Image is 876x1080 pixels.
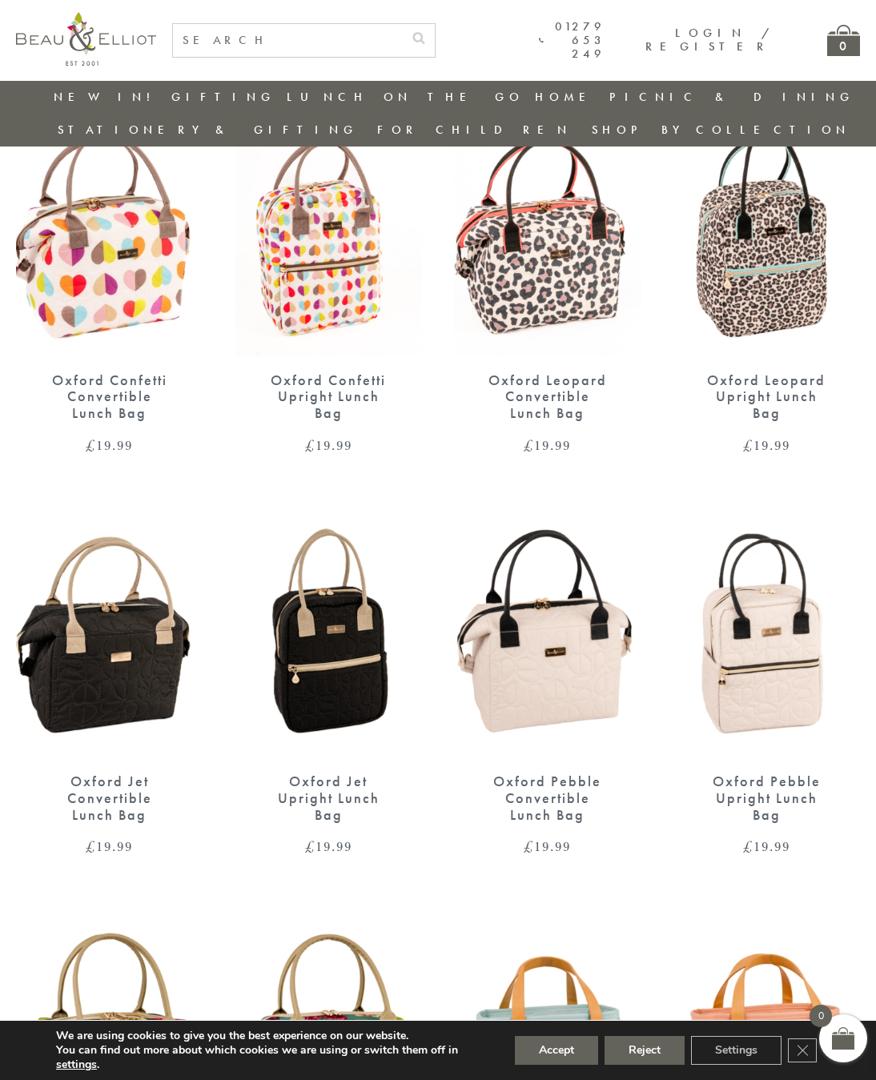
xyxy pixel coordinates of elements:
[592,122,850,138] a: Shop by collection
[44,773,175,823] div: Oxford Jet Convertible Lunch Bag
[482,372,613,422] div: Oxford Leopard Convertible Lunch Bag
[515,1036,598,1065] button: Accept
[56,1058,97,1072] button: settings
[58,122,358,138] a: Stationery & Gifting
[539,20,605,62] a: 01279 653 249
[16,114,203,452] a: Oxford Confetti Convertible Lunch Bag £19.99
[305,436,352,455] bdi: 19.99
[377,122,572,138] a: For Children
[482,773,613,823] div: Oxford Pebble Convertible Lunch Bag
[673,114,861,452] a: Oxford Leopard Upright Lunch Bag £19.99
[701,773,833,823] div: Oxford Pebble Upright Lunch Bag
[609,89,854,105] a: Picnic & Dining
[263,773,395,823] div: Oxford Jet Upright Lunch Bag
[535,89,599,105] a: Home
[827,25,860,56] a: 0
[673,516,861,854] a: Oxford Pebble Upright Lunch Bag £19.99
[691,1036,782,1065] button: Settings
[305,837,315,856] span: £
[235,114,423,452] a: Oxford Confetti Upright Lunch Bag £19.99
[173,24,403,57] input: SEARCH
[263,372,395,422] div: Oxford Confetti Upright Lunch Bag
[524,837,534,856] span: £
[54,89,161,105] a: New in!
[788,1038,817,1062] button: Close GDPR Cookie Banner
[454,114,641,452] a: Oxford Leopard Convertible Lunch Bag £19.99
[743,436,753,455] span: £
[743,837,753,856] span: £
[44,372,175,422] div: Oxford Confetti Convertible Lunch Bag
[701,372,833,422] div: Oxford Leopard Upright Lunch Bag
[605,1036,685,1065] button: Reject
[56,1043,485,1072] p: You can find out more about which cookies we are using or switch them off in .
[743,436,790,455] bdi: 19.99
[235,516,423,854] a: Oxford Jet Upright Lunch Bag £19.99
[86,436,96,455] span: £
[16,516,203,854] a: Oxford Jet Convertible Lunch Bag £19.99
[743,837,790,856] bdi: 19.99
[171,89,275,105] a: Gifting
[645,25,771,54] a: Login / Register
[524,436,534,455] span: £
[810,1005,832,1027] span: 0
[56,1029,485,1043] p: We are using cookies to give you the best experience on our website.
[454,516,641,854] a: Oxford Pebble Convertible Lunch Bag £19.99
[86,436,133,455] bdi: 19.99
[86,837,96,856] span: £
[524,436,571,455] bdi: 19.99
[305,837,352,856] bdi: 19.99
[524,837,571,856] bdi: 19.99
[86,837,133,856] bdi: 19.99
[287,89,524,105] a: Lunch On The Go
[16,12,156,66] img: logo
[305,436,315,455] span: £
